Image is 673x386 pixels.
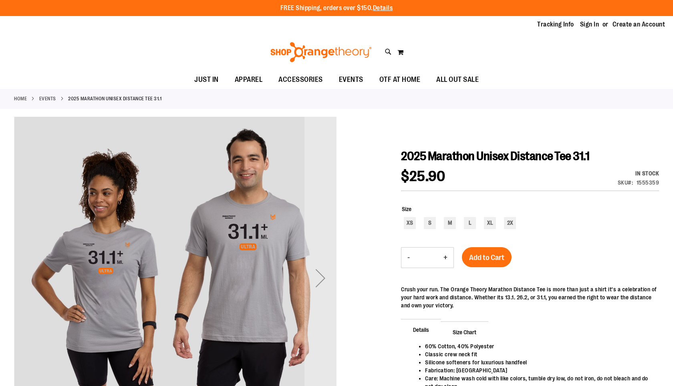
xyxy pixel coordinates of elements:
strong: SKU [618,179,633,186]
span: 2025 Marathon Unisex Distance Tee 31.1 [401,149,589,163]
p: FREE Shipping, orders over $150. [280,4,393,13]
div: Availability [618,169,659,177]
img: Shop Orangetheory [269,42,373,62]
span: APPAREL [235,71,263,89]
a: Sign In [580,20,599,29]
div: M [444,217,456,229]
div: In stock [618,169,659,177]
span: Add to Cart [469,253,504,262]
div: XL [484,217,496,229]
span: JUST IN [194,71,219,89]
span: EVENTS [339,71,363,89]
div: L [464,217,476,229]
button: Add to Cart [462,247,512,267]
a: Details [373,4,393,12]
div: XS [404,217,416,229]
span: $25.90 [401,168,445,185]
span: ALL OUT SALE [436,71,479,89]
a: Home [14,95,27,102]
span: Details [401,319,441,340]
span: ACCESSORIES [278,71,323,89]
a: Create an Account [613,20,665,29]
li: Fabrication: [GEOGRAPHIC_DATA] [425,366,651,374]
li: Silicone softeners for luxurious handfeel [425,358,651,366]
span: Size Chart [441,321,488,342]
div: S [424,217,436,229]
div: 1555359 [637,179,659,187]
button: Decrease product quantity [401,248,416,268]
li: Classic crew neck fit [425,350,651,358]
span: Size [402,206,411,212]
button: Increase product quantity [437,248,453,268]
a: Tracking Info [537,20,574,29]
input: Product quantity [416,248,437,267]
li: 60% Cotton, 40% Polyester [425,342,651,350]
span: OTF AT HOME [379,71,421,89]
div: 2X [504,217,516,229]
strong: 2025 Marathon Unisex Distance Tee 31.1 [68,95,161,102]
a: EVENTS [39,95,56,102]
p: Crush your run. The Orange Theory Marathon Distance Tee is more than just a shirt it's a celebrat... [401,285,659,309]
